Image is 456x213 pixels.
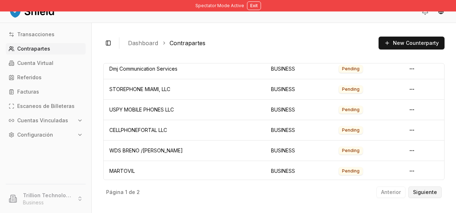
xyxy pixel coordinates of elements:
p: de [129,190,135,195]
button: Configuración [6,129,86,141]
p: Escaneos de Billeteras [17,104,75,109]
a: Referidos [6,72,86,83]
td: Dmj Communication Services [104,58,265,79]
td: MARTOVIL [104,161,265,181]
p: Cuentas Vinculadas [17,118,68,123]
p: 2 [137,190,140,195]
a: Contrapartes [6,43,86,55]
p: Página [106,190,124,195]
a: Dashboard [128,39,158,47]
td: STOREPHONE MIAMI, LLC [104,79,265,99]
a: Transacciones [6,29,86,40]
p: Transacciones [17,32,54,37]
td: CELLPHONEFORTAL LLC [104,120,265,140]
button: Exit [247,1,261,10]
td: BUSINESS [265,99,333,120]
button: New Counterparty [379,37,445,49]
p: Referidos [17,75,42,80]
td: BUSINESS [265,58,333,79]
nav: breadcrumb [128,39,373,47]
button: Cuentas Vinculadas [6,115,86,126]
a: Escaneos de Billeteras [6,100,86,112]
a: Facturas [6,86,86,98]
p: Contrapartes [17,46,50,51]
p: 1 [125,190,127,195]
a: Contrapartes [170,39,205,47]
p: Configuración [17,132,53,137]
td: USPY MOBILE PHONES LLC [104,99,265,120]
span: Spectator Mode Active [195,3,244,9]
td: WDS BRENO /[PERSON_NAME] [104,140,265,161]
td: BUSINESS [265,140,333,161]
p: Siguiente [413,190,437,195]
p: Cuenta Virtual [17,61,53,66]
td: BUSINESS [265,161,333,181]
p: Facturas [17,89,39,94]
button: Siguiente [408,186,442,198]
td: BUSINESS [265,120,333,140]
a: Cuenta Virtual [6,57,86,69]
td: BUSINESS [265,79,333,99]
